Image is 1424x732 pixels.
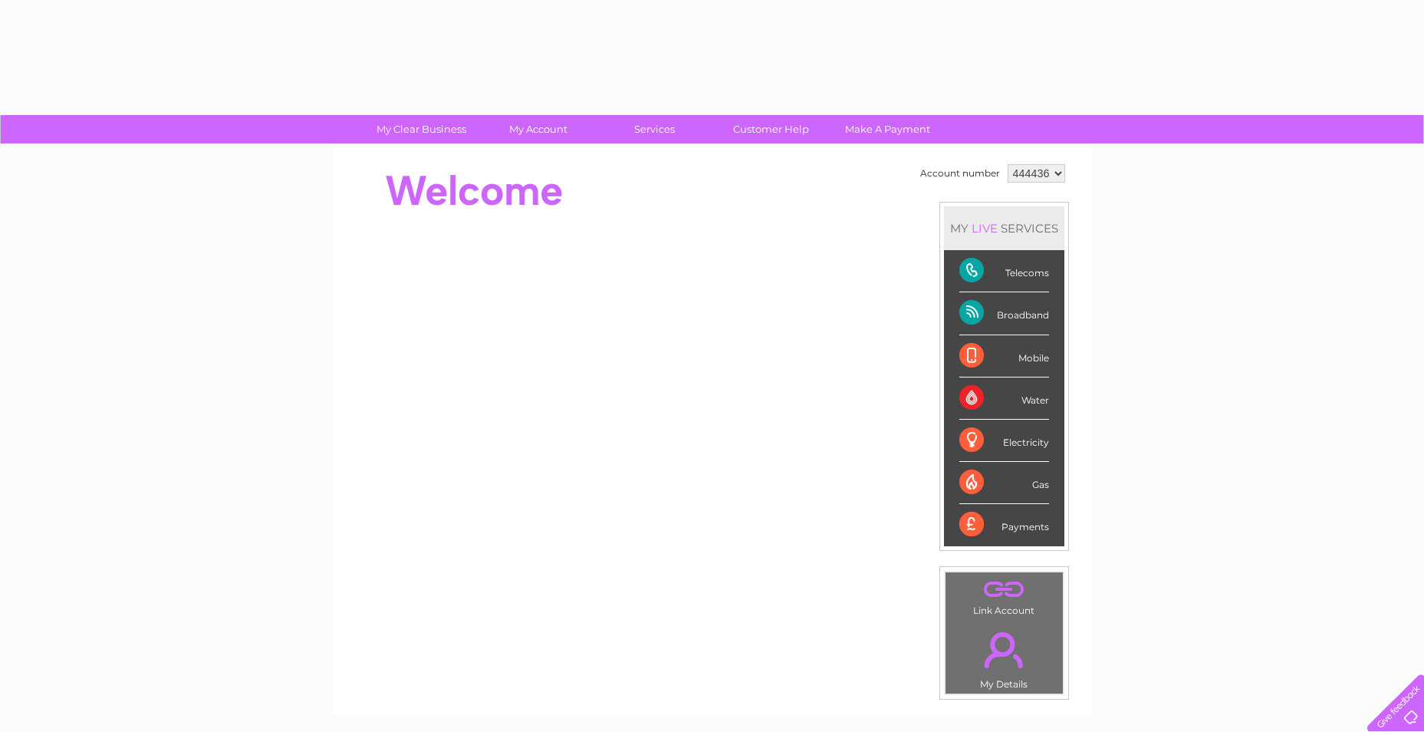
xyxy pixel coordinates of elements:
a: Services [591,115,718,143]
div: Broadband [959,292,1049,335]
a: . [949,576,1059,603]
a: Customer Help [708,115,834,143]
div: Telecoms [959,250,1049,292]
div: Gas [959,462,1049,504]
td: My Details [945,619,1064,694]
div: Mobile [959,335,1049,378]
td: Link Account [945,572,1064,620]
div: Water [959,378,1049,420]
a: Make A Payment [824,115,951,143]
div: Electricity [959,420,1049,462]
a: My Clear Business [358,115,485,143]
td: Account number [916,160,1004,186]
div: MY SERVICES [944,206,1064,250]
a: My Account [475,115,601,143]
a: . [949,623,1059,677]
div: LIVE [969,221,1001,236]
div: Payments [959,504,1049,546]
